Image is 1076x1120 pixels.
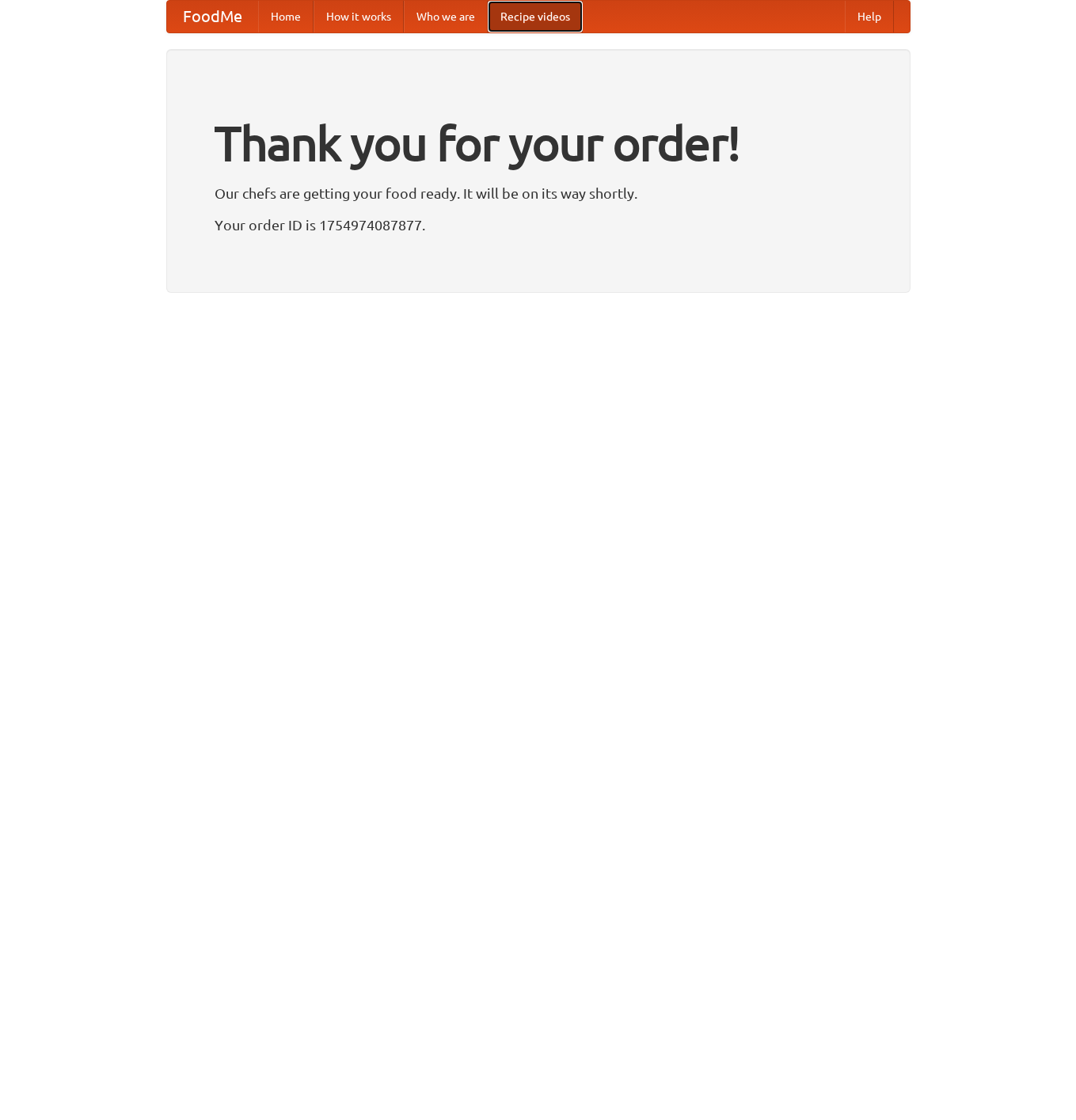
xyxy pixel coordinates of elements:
[314,1,404,32] a: How it works
[215,105,862,181] h1: Thank you for your order!
[215,213,862,237] p: Your order ID is 1754974087877.
[258,1,314,32] a: Home
[167,1,258,32] a: FoodMe
[488,1,583,32] a: Recipe videos
[845,1,894,32] a: Help
[215,181,862,205] p: Our chefs are getting your food ready. It will be on its way shortly.
[404,1,488,32] a: Who we are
